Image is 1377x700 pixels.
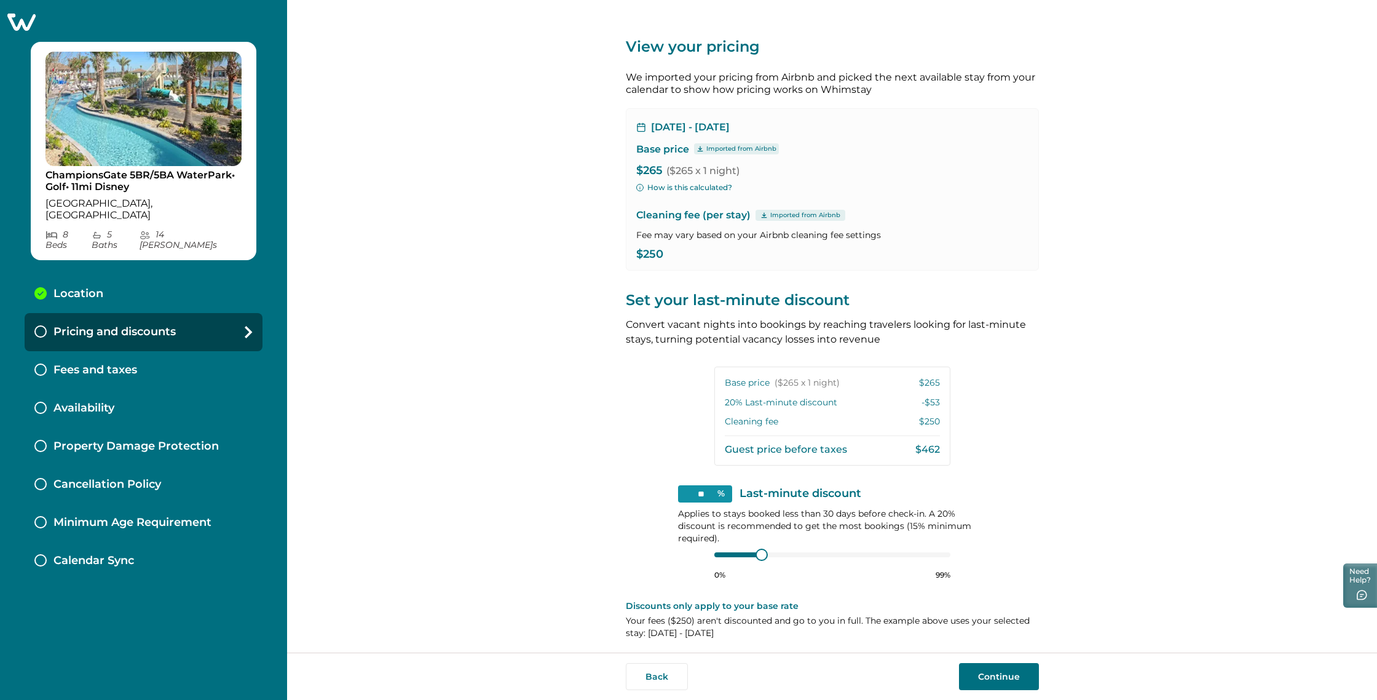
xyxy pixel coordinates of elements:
p: Property Damage Protection [53,440,219,453]
p: Calendar Sync [53,554,134,568]
p: 0% [714,570,725,580]
p: 5 Bath s [92,229,140,250]
p: 99% [936,570,950,580]
span: ($265 x 1 night) [666,165,740,177]
p: 8 Bed s [45,229,92,250]
p: Imported from Airbnb [706,144,776,154]
p: Fees and taxes [53,364,137,377]
p: Guest price before taxes [725,443,847,456]
button: How is this calculated? [636,182,732,193]
p: Pricing and discounts [53,325,176,339]
p: View your pricing [626,37,1039,57]
button: Back [626,663,688,690]
p: Cancellation Policy [53,478,161,491]
p: Imported from Airbnb [770,210,840,220]
span: ($265 x 1 night) [775,377,840,389]
button: Continue [959,663,1039,690]
p: Cleaning fee [725,416,778,428]
p: 14 [PERSON_NAME] s [140,229,242,250]
p: [DATE] - [DATE] [651,121,730,133]
p: -$53 [921,397,940,409]
p: Convert vacant nights into bookings by reaching travelers looking for last-minute stays, turning ... [626,317,1039,347]
p: [GEOGRAPHIC_DATA], [GEOGRAPHIC_DATA] [45,197,242,221]
p: Cleaning fee (per stay) [636,208,1028,223]
p: Discounts only apply to your base rate [626,600,1039,612]
p: $265 [919,377,940,389]
p: 20 % Last-minute discount [725,397,837,409]
p: We imported your pricing from Airbnb and picked the next available stay from your calendar to sho... [626,71,1039,96]
p: Minimum Age Requirement [53,516,211,530]
p: Applies to stays booked less than 30 days before check-in. A 20% discount is recommended to get t... [678,507,987,544]
p: $265 [636,165,1028,177]
p: Availability [53,402,114,415]
p: $462 [915,443,940,456]
p: Base price [725,377,840,389]
p: Set your last-minute discount [626,290,1039,310]
p: Fee may vary based on your Airbnb cleaning fee settings [636,229,1028,241]
p: Your fees ( $250 ) aren't discounted and go to you in full. The example above uses your selected ... [626,614,1039,639]
p: Location [53,287,103,301]
p: ChampionsGate 5BR/5BA WaterPark• Golf• 11mi Disney [45,169,242,193]
p: $250 [636,249,1028,261]
p: Base price [636,143,689,156]
img: propertyImage_ChampionsGate 5BR/5BA WaterPark• Golf• 11mi Disney [45,52,242,166]
p: Last-minute discount [740,488,861,500]
p: $250 [919,416,940,428]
